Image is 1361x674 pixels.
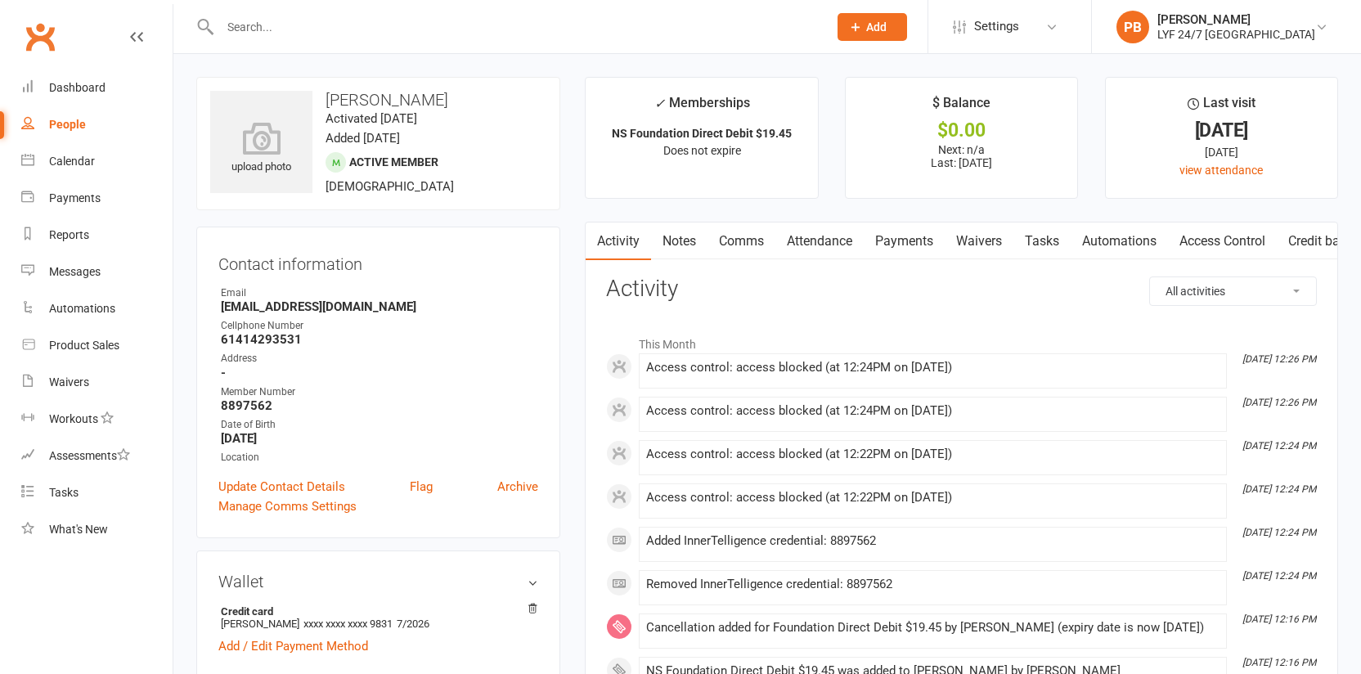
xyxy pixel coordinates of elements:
a: Activity [586,222,651,260]
strong: - [221,366,538,380]
div: Access control: access blocked (at 12:22PM on [DATE]) [646,491,1220,505]
div: Dashboard [49,81,106,94]
time: Activated [DATE] [326,111,417,126]
span: Active member [349,155,438,168]
div: Location [221,450,538,465]
a: Assessments [21,438,173,474]
a: Clubworx [20,16,61,57]
div: What's New [49,523,108,536]
div: Access control: access blocked (at 12:24PM on [DATE]) [646,361,1220,375]
h3: Wallet [218,573,538,591]
i: ✓ [654,96,665,111]
span: [DEMOGRAPHIC_DATA] [326,179,454,194]
a: Dashboard [21,70,173,106]
div: PB [1116,11,1149,43]
i: [DATE] 12:16 PM [1242,613,1316,625]
a: Messages [21,254,173,290]
div: LYF 24/7 [GEOGRAPHIC_DATA] [1157,27,1315,42]
strong: [DATE] [221,431,538,446]
a: Manage Comms Settings [218,497,357,516]
a: Tasks [21,474,173,511]
span: Add [866,20,887,34]
a: Update Contact Details [218,477,345,497]
a: People [21,106,173,143]
div: Cancellation added for Foundation Direct Debit $19.45 by [PERSON_NAME] (expiry date is now [DATE]) [646,621,1220,635]
a: view attendance [1179,164,1263,177]
h3: Activity [606,276,1317,302]
i: [DATE] 12:26 PM [1242,353,1316,365]
time: Added [DATE] [326,131,400,146]
i: [DATE] 12:26 PM [1242,397,1316,408]
div: Assessments [49,449,130,462]
strong: 8897562 [221,398,538,413]
a: Archive [497,477,538,497]
input: Search... [215,16,816,38]
i: [DATE] 12:24 PM [1242,440,1316,452]
a: Product Sales [21,327,173,364]
a: Automations [1071,222,1168,260]
div: Messages [49,265,101,278]
a: Automations [21,290,173,327]
div: Removed InnerTelligence credential: 8897562 [646,577,1220,591]
div: [PERSON_NAME] [1157,12,1315,27]
li: [PERSON_NAME] [218,603,538,632]
div: Email [221,285,538,301]
a: Notes [651,222,707,260]
strong: Credit card [221,605,530,618]
div: Address [221,351,538,366]
div: Access control: access blocked (at 12:22PM on [DATE]) [646,447,1220,461]
i: [DATE] 12:24 PM [1242,570,1316,582]
a: Workouts [21,401,173,438]
a: Tasks [1013,222,1071,260]
div: $0.00 [860,122,1062,139]
a: Flag [410,477,433,497]
a: Calendar [21,143,173,180]
span: 7/2026 [397,618,429,630]
a: Waivers [945,222,1013,260]
div: $ Balance [932,92,990,122]
a: Comms [707,222,775,260]
div: Workouts [49,412,98,425]
div: Cellphone Number [221,318,538,334]
i: [DATE] 12:24 PM [1242,527,1316,538]
span: xxxx xxxx xxxx 9831 [303,618,393,630]
span: Settings [974,8,1019,45]
a: What's New [21,511,173,548]
h3: Contact information [218,249,538,273]
a: Access Control [1168,222,1277,260]
div: Waivers [49,375,89,389]
div: Access control: access blocked (at 12:24PM on [DATE]) [646,404,1220,418]
span: Does not expire [663,144,741,157]
div: [DATE] [1121,122,1323,139]
div: Reports [49,228,89,241]
strong: 61414293531 [221,332,538,347]
div: Calendar [49,155,95,168]
a: Reports [21,217,173,254]
a: Attendance [775,222,864,260]
i: [DATE] 12:24 PM [1242,483,1316,495]
div: Added InnerTelligence credential: 8897562 [646,534,1220,548]
div: Automations [49,302,115,315]
div: Last visit [1188,92,1255,122]
a: Payments [21,180,173,217]
div: Date of Birth [221,417,538,433]
div: Payments [49,191,101,204]
div: Tasks [49,486,79,499]
a: Waivers [21,364,173,401]
strong: NS Foundation Direct Debit $19.45 [612,127,792,140]
p: Next: n/a Last: [DATE] [860,143,1062,169]
div: Member Number [221,384,538,400]
div: People [49,118,86,131]
i: [DATE] 12:16 PM [1242,657,1316,668]
strong: [EMAIL_ADDRESS][DOMAIN_NAME] [221,299,538,314]
a: Add / Edit Payment Method [218,636,368,656]
div: [DATE] [1121,143,1323,161]
li: This Month [606,327,1317,353]
a: Payments [864,222,945,260]
div: Product Sales [49,339,119,352]
h3: [PERSON_NAME] [210,91,546,109]
button: Add [838,13,907,41]
div: upload photo [210,122,312,176]
div: Memberships [654,92,750,123]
